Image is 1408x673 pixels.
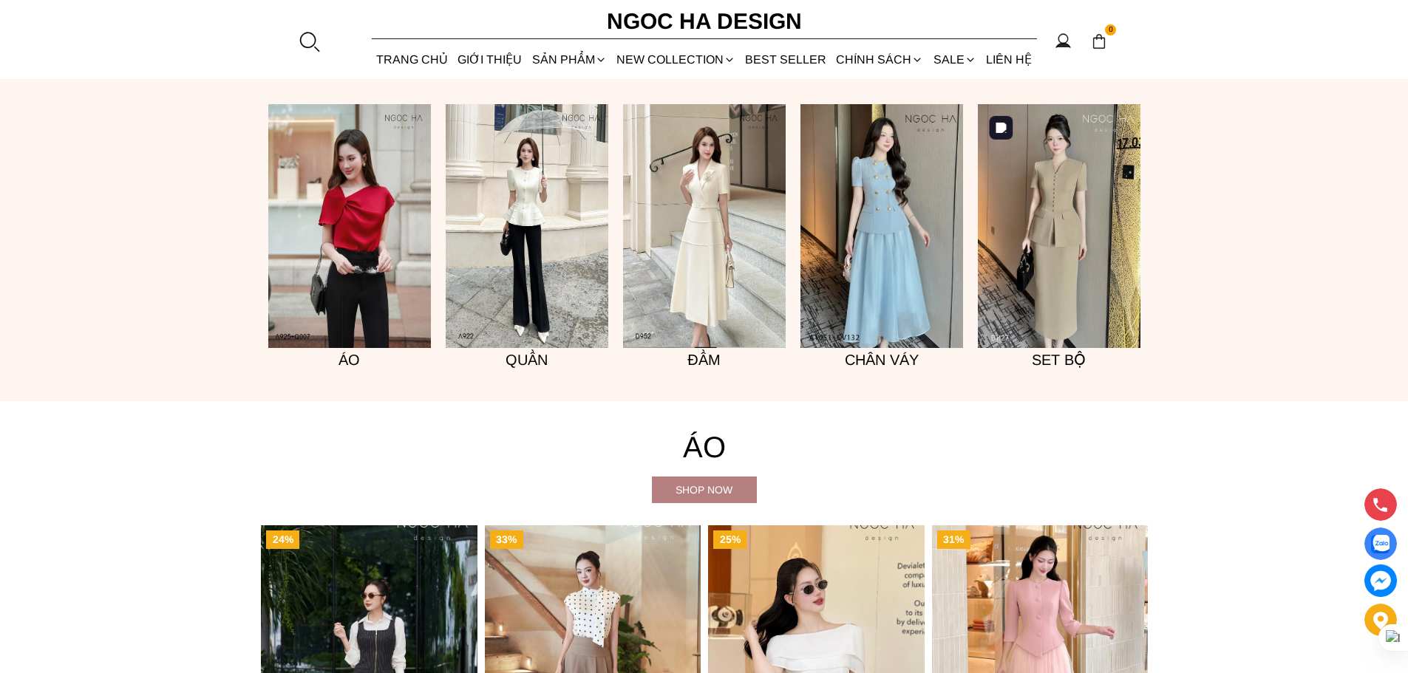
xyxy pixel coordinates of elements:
a: Ngoc Ha Design [594,4,815,39]
h4: Áo [261,423,1148,471]
img: 3(15) [978,104,1140,348]
a: 2(9) [446,104,608,348]
a: LIÊN HỆ [981,40,1036,79]
span: 0 [1105,24,1117,36]
img: img-CART-ICON-ksit0nf1 [1091,33,1107,49]
font: Set bộ [1032,352,1086,368]
a: Shop now [652,476,757,503]
h5: Quần [446,348,608,372]
div: SẢN PHẨM [527,40,611,79]
div: Chính sách [831,40,928,79]
a: messenger [1364,564,1397,597]
a: SALE [928,40,981,79]
a: NEW COLLECTION [611,40,740,79]
a: GIỚI THIỆU [453,40,527,79]
img: Display image [1371,535,1390,553]
h5: Chân váy [800,348,963,372]
div: Shop now [652,482,757,498]
a: 3(7) [268,104,431,348]
a: 3(9) [623,104,786,348]
h5: Đầm [623,348,786,372]
a: BEST SELLER [741,40,831,79]
a: TRANG CHỦ [372,40,453,79]
a: Display image [1364,527,1397,560]
h5: Áo [268,348,431,372]
a: 7(3) [800,104,963,348]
